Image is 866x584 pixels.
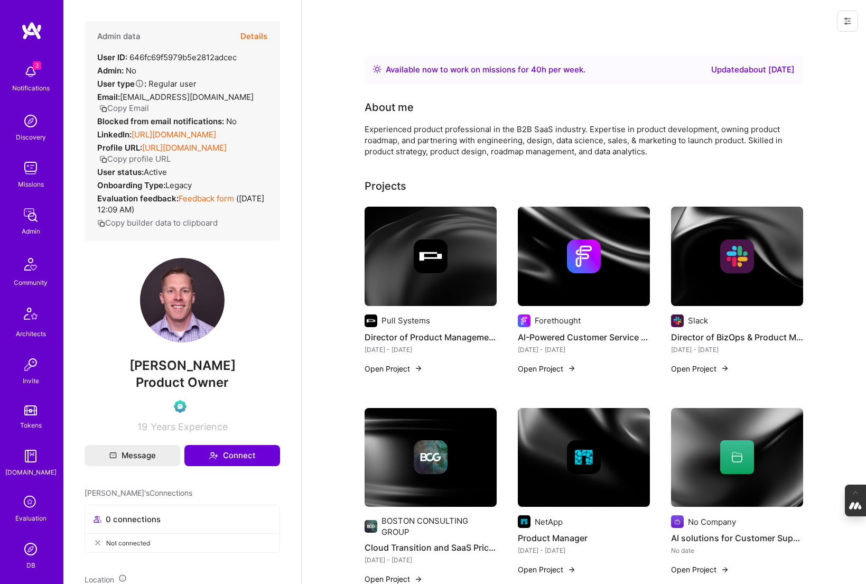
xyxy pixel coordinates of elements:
[671,408,803,507] img: cover
[18,252,43,277] img: Community
[567,440,601,474] img: Company logo
[20,205,41,226] img: admin teamwork
[20,110,41,132] img: discovery
[5,467,57,478] div: [DOMAIN_NAME]
[18,179,44,190] div: Missions
[365,330,497,344] h4: Director of Product Management
[137,421,147,432] span: 19
[140,258,225,342] img: User Avatar
[386,63,585,76] div: Available now to work on missions for h per week .
[99,105,107,113] i: icon Copy
[97,217,218,228] button: Copy builder data to clipboard
[365,99,414,115] div: About me
[97,116,237,127] div: No
[720,239,754,273] img: Company logo
[518,207,650,306] img: cover
[365,178,406,194] div: Projects
[518,515,530,528] img: Company logo
[85,487,192,498] span: [PERSON_NAME]'s Connections
[240,21,267,52] button: Details
[671,207,803,306] img: cover
[414,575,423,583] img: arrow-right
[671,515,684,528] img: Company logo
[365,124,787,157] div: Experienced product professional in the B2B SaaS industry. Expertise in product development, owni...
[365,408,497,507] img: cover
[94,515,101,523] i: icon Collaborator
[136,375,229,390] span: Product Owner
[518,344,650,355] div: [DATE] - [DATE]
[26,560,35,571] div: DB
[97,143,142,153] strong: Profile URL:
[97,92,120,102] strong: Email:
[535,516,563,527] div: NetApp
[97,193,179,203] strong: Evaluation feedback:
[85,445,180,466] button: Message
[165,180,192,190] span: legacy
[132,129,216,140] a: [URL][DOMAIN_NAME]
[671,564,729,575] button: Open Project
[97,65,136,76] div: No
[33,61,41,70] span: 3
[99,153,171,164] button: Copy profile URL
[179,193,234,203] a: Feedback form
[373,65,381,73] img: Availability
[365,344,497,355] div: [DATE] - [DATE]
[381,315,430,326] div: Pull Systems
[85,505,280,553] button: 0 connectionsNot connected
[21,493,41,513] i: icon SelectionTeam
[365,314,377,327] img: Company logo
[535,315,581,326] div: Forethought
[518,545,650,556] div: [DATE] - [DATE]
[97,180,165,190] strong: Onboarding Type:
[518,531,650,545] h4: Product Manager
[24,405,37,415] img: tokens
[711,63,795,76] div: Updated about [DATE]
[14,277,48,288] div: Community
[518,330,650,344] h4: AI-Powered Customer Service Solutions
[97,79,146,89] strong: User type :
[97,78,197,89] div: Regular user
[20,157,41,179] img: teamwork
[16,132,46,143] div: Discovery
[365,554,497,566] div: [DATE] - [DATE]
[18,303,43,328] img: Architects
[97,129,132,140] strong: LinkedIn:
[414,440,448,474] img: Company logo
[365,520,377,533] img: Company logo
[97,52,237,63] div: 646fc69f5979b5e2812adcec
[365,207,497,306] img: cover
[20,420,42,431] div: Tokens
[151,421,228,432] span: Years Experience
[109,452,117,459] i: icon Mail
[518,564,576,575] button: Open Project
[174,400,187,413] img: Evaluation Call Pending
[381,515,497,537] div: BOSTON CONSULTING GROUP
[567,364,576,373] img: arrow-right
[20,539,41,560] img: Admin Search
[120,92,254,102] span: [EMAIL_ADDRESS][DOMAIN_NAME]
[99,155,107,163] i: icon Copy
[567,566,576,574] img: arrow-right
[20,61,41,82] img: bell
[567,239,601,273] img: Company logo
[97,193,267,215] div: ( [DATE] 12:09 AM )
[12,82,50,94] div: Notifications
[22,226,40,237] div: Admin
[97,219,105,227] i: icon Copy
[85,358,280,374] span: [PERSON_NAME]
[688,516,736,527] div: No Company
[414,364,423,373] img: arrow-right
[106,537,150,549] span: Not connected
[184,445,280,466] button: Connect
[94,539,102,547] i: icon CloseGray
[20,446,41,467] img: guide book
[671,363,729,374] button: Open Project
[518,408,650,507] img: cover
[97,32,141,41] h4: Admin data
[97,116,226,126] strong: Blocked from email notifications:
[97,52,127,62] strong: User ID:
[16,328,46,339] div: Architects
[518,314,530,327] img: Company logo
[688,315,708,326] div: Slack
[209,451,218,460] i: icon Connect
